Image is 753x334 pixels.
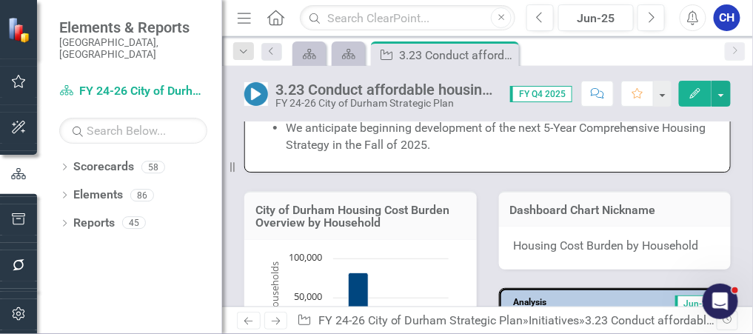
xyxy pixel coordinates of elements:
span: Housing Cost Burden by Household [514,238,699,253]
input: Search ClearPoint... [300,5,515,31]
text: 50,000 [294,290,322,303]
div: Jun-25 [563,10,629,27]
div: » » [297,313,716,330]
a: FY 24-26 City of Durham Strategic Plan [59,83,207,100]
a: Scorecards [73,158,134,176]
div: 3.23 Conduct affordable housing research [275,81,495,98]
h3: City of Durham Housing Cost Burden Overview by Household [255,204,466,230]
a: FY 24-26 City of Durham Strategic Plan [318,313,523,327]
span: Elements & Reports [59,19,207,36]
h3: Analysis [514,298,601,307]
h3: Dashboard Chart Nickname [510,204,720,217]
a: Reports [73,215,115,232]
div: 86 [130,189,154,201]
img: ClearPoint Strategy [7,16,35,44]
a: Elements [73,187,123,204]
iframe: Intercom live chat [703,284,738,319]
div: 3.23 Conduct affordable housing research [399,46,515,64]
img: In Progress [244,82,268,106]
button: Jun-25 [558,4,634,31]
input: Search Below... [59,118,207,144]
a: Initiatives [529,313,580,327]
div: FY 24-26 City of Durham Strategic Plan [275,98,495,109]
div: 58 [141,161,165,173]
li: We anticipate beginning development of the next 5-Year Comprehensive Housing Strategy in the Fall... [286,120,715,154]
text: # of Households [268,261,281,333]
small: [GEOGRAPHIC_DATA], [GEOGRAPHIC_DATA] [59,36,207,61]
button: CH [714,4,740,31]
text: 100,000 [289,250,322,264]
span: FY Q4 2025 [510,86,572,102]
div: 45 [122,217,146,230]
span: Jun-25 [675,295,720,312]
